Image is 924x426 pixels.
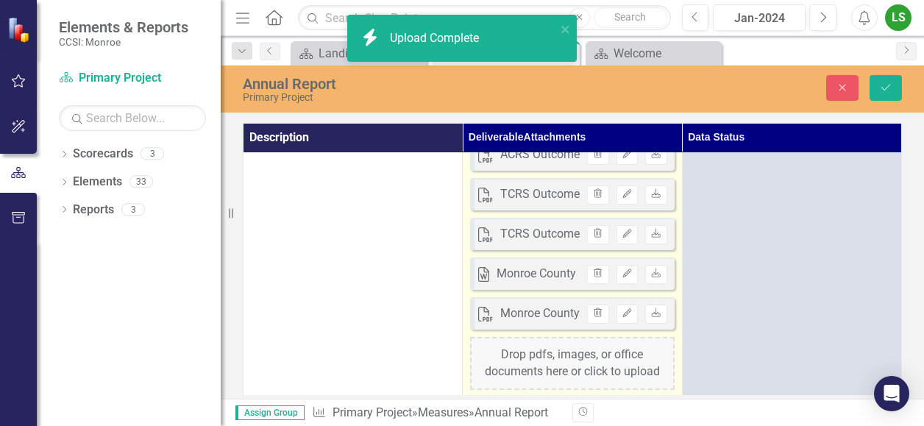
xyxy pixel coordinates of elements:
[497,266,721,283] div: Monroe County Report 2021-22 FINAL.docx
[418,405,469,419] a: Measures
[500,186,702,203] div: TCRS Outcomes 21-22 Greece CSD.pdf
[475,405,548,419] div: Annual Report
[614,44,718,63] div: Welcome
[294,44,423,63] a: Landing Page
[121,203,145,216] div: 3
[500,226,671,243] div: TCRS Outcomes 21-22 RCSD.pdf
[614,11,646,23] span: Search
[874,376,909,411] div: Open Intercom Messenger
[589,44,718,63] a: Welcome
[235,405,305,420] span: Assign Group
[713,4,806,31] button: Jan-2024
[319,44,423,63] div: Landing Page
[561,21,571,38] button: close
[298,5,670,31] input: Search ClearPoint...
[500,305,683,322] div: Monroe County Report 2020-21.pdf
[312,405,561,422] div: » »
[59,105,206,131] input: Search Below...
[243,76,602,92] div: Annual Report
[390,30,483,47] div: Upload Complete
[73,174,122,191] a: Elements
[333,405,412,419] a: Primary Project
[59,18,188,36] span: Elements & Reports
[73,146,133,163] a: Scorecards
[73,202,114,219] a: Reports
[7,16,33,42] img: ClearPoint Strategy
[59,36,188,48] small: CCSI: Monroe
[243,92,602,103] div: Primary Project
[59,70,206,87] a: Primary Project
[885,4,911,31] button: LS
[718,10,800,27] div: Jan-2024
[129,176,153,188] div: 33
[470,337,674,390] div: Drop pdfs, images, or office documents here or click to upload
[594,7,667,28] button: Search
[141,148,164,160] div: 3
[500,146,702,163] div: ACRS Outcomes 21-22 Greece CSD.pdf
